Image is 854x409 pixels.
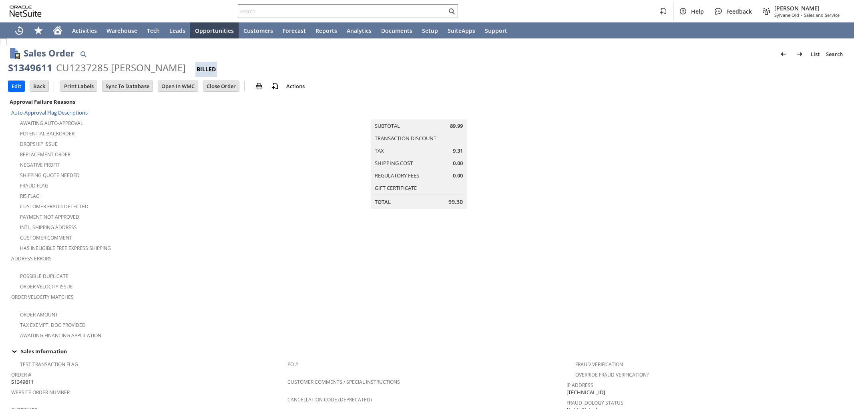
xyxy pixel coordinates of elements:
a: Awaiting Financing Application [20,332,101,339]
span: [PERSON_NAME] [774,4,840,12]
a: Actions [283,83,308,90]
a: Forecast [278,22,311,38]
a: Shipping Quote Needed [20,172,80,179]
img: Quick Find [78,49,88,59]
span: SuiteApps [448,27,475,34]
a: List [808,48,823,60]
span: Opportunities [195,27,234,34]
a: Auto-Approval Flag Descriptions [11,109,88,116]
a: Customers [239,22,278,38]
td: Sales Information [8,346,846,357]
a: Gift Certificate [375,184,417,191]
a: Override Fraud Verification? [575,371,649,378]
a: Tax [375,147,384,154]
a: Cancellation Code (deprecated) [287,396,372,403]
a: Warehouse [102,22,142,38]
div: Billed [195,62,217,77]
img: Next [795,49,804,59]
a: Tech [142,22,165,38]
input: Edit [8,81,24,91]
span: 89.99 [450,122,463,130]
a: Customer Comments / Special Instructions [287,379,400,385]
span: Setup [422,27,438,34]
svg: Recent Records [14,26,24,35]
span: 99.30 [448,198,463,206]
a: Has Ineligible Free Express Shipping [20,245,111,252]
a: Order Velocity Matches [11,294,74,300]
div: Shortcuts [29,22,48,38]
span: Support [485,27,507,34]
span: Feedback [726,8,752,15]
span: 9.31 [453,147,463,155]
a: Fraud Idology Status [567,399,623,406]
span: Analytics [347,27,372,34]
a: Negative Profit [20,161,60,168]
svg: logo [10,6,42,17]
a: Regulatory Fees [375,172,419,179]
span: Warehouse [106,27,137,34]
a: Customer Comment [20,234,72,241]
a: Replacement Order [20,151,70,158]
a: Tax Exempt. Doc Provided [20,322,86,328]
a: PO # [287,361,298,368]
a: Possible Duplicate [20,273,68,280]
input: Print Labels [61,81,97,91]
a: Order Velocity Issue [20,283,73,290]
input: Search [238,6,447,16]
span: Reports [315,27,337,34]
a: Activities [67,22,102,38]
div: Approval Failure Reasons [8,97,284,107]
span: S1349611 [11,378,34,386]
a: Leads [165,22,190,38]
a: Total [375,198,391,206]
a: Home [48,22,67,38]
span: Sales and Service [804,12,840,18]
span: Forecast [283,27,306,34]
span: - [801,12,802,18]
span: Leads [169,27,185,34]
img: add-record.svg [270,81,280,91]
a: RIS flag [20,193,40,199]
a: Transaction Discount [375,135,436,142]
a: Website Order Number [11,389,70,396]
div: CU1237285 [PERSON_NAME] [56,61,186,74]
h1: Sales Order [24,46,74,60]
img: print.svg [254,81,264,91]
a: Search [823,48,846,60]
a: SuiteApps [443,22,480,38]
a: IP Address [567,382,593,389]
svg: Search [447,6,456,16]
a: Analytics [342,22,376,38]
span: 0.00 [453,159,463,167]
a: Order # [11,371,31,378]
div: S1349611 [8,61,52,74]
span: Documents [381,27,412,34]
a: Shipping Cost [375,159,413,167]
span: Activities [72,27,97,34]
caption: Summary [371,107,467,119]
input: Sync To Database [102,81,153,91]
a: Setup [417,22,443,38]
input: Open In WMC [158,81,198,91]
a: Dropship Issue [20,141,58,147]
a: Test Transaction Flag [20,361,78,368]
a: Reports [311,22,342,38]
a: Opportunities [190,22,239,38]
div: Sales Information [8,346,843,357]
span: 0.00 [453,172,463,179]
span: Tech [147,27,160,34]
a: Awaiting Auto-Approval [20,120,83,127]
a: Customer Fraud Detected [20,203,88,210]
span: Customers [243,27,273,34]
a: Support [480,22,512,38]
input: Back [30,81,48,91]
a: Potential Backorder [20,130,74,137]
a: Fraud Flag [20,182,48,189]
span: Sylvane Old [774,12,799,18]
span: Help [691,8,704,15]
a: Intl. Shipping Address [20,224,77,231]
a: Fraud Verification [575,361,623,368]
input: Close Order [203,81,239,91]
svg: Shortcuts [34,26,43,35]
a: Recent Records [10,22,29,38]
